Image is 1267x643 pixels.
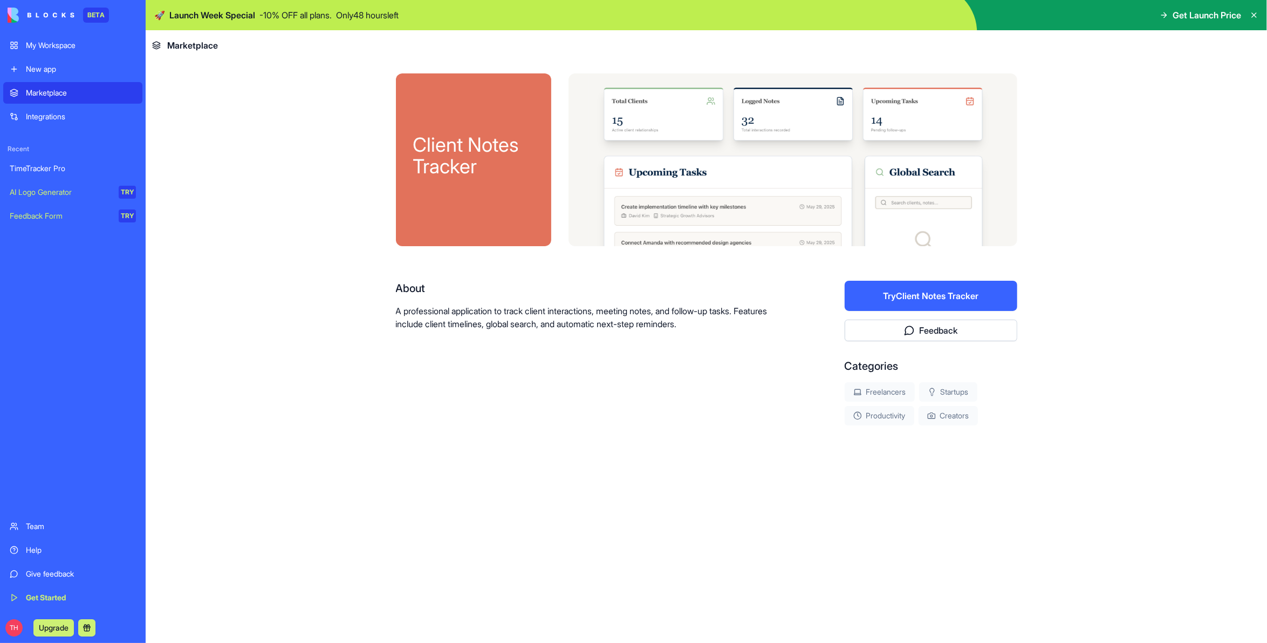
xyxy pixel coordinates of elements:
div: Team [26,521,136,532]
span: 🚀 [154,9,165,22]
div: Creators [919,406,978,425]
p: - 10 % OFF all plans. [259,9,332,22]
a: Help [3,539,142,561]
a: Marketplace [3,82,142,104]
div: My Workspace [26,40,136,51]
div: TimeTracker Pro [10,163,136,174]
div: Feedback Form [10,211,111,221]
div: AI Logo Generator [10,187,111,198]
a: BETA [8,8,109,23]
a: Integrations [3,106,142,127]
img: logo [8,8,74,23]
div: Startups [919,382,977,402]
span: Marketplace [167,39,218,52]
a: New app [3,58,142,80]
div: TRY [119,186,136,199]
span: Launch Week Special [169,9,255,22]
div: Client Notes Tracker [413,134,534,177]
a: AI Logo GeneratorTRY [3,181,142,203]
a: Feedback FormTRY [3,205,142,227]
a: My Workspace [3,35,142,56]
a: Upgrade [33,622,74,633]
div: Integrations [26,111,136,122]
button: Upgrade [33,619,74,637]
a: Get Started [3,587,142,608]
div: Help [26,545,136,556]
div: Get Started [26,592,136,603]
span: Recent [3,145,142,153]
div: Categories [845,358,1017,374]
p: Only 48 hours left [336,9,399,22]
div: About [396,281,776,296]
div: TRY [119,209,136,222]
div: Marketplace [26,87,136,98]
div: Give feedback [26,568,136,579]
a: Give feedback [3,563,142,585]
div: New app [26,64,136,75]
button: TryClient Notes Tracker [845,281,1017,311]
div: Productivity [845,406,914,425]
a: TimeTracker Pro [3,158,142,179]
span: TH [5,619,23,637]
p: A professional application to track client interactions, meeting notes, and follow-up tasks. Feat... [396,304,776,330]
a: Team [3,516,142,537]
div: BETA [83,8,109,23]
span: Get Launch Price [1173,9,1241,22]
div: Freelancers [845,382,915,402]
button: Feedback [845,320,1017,341]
